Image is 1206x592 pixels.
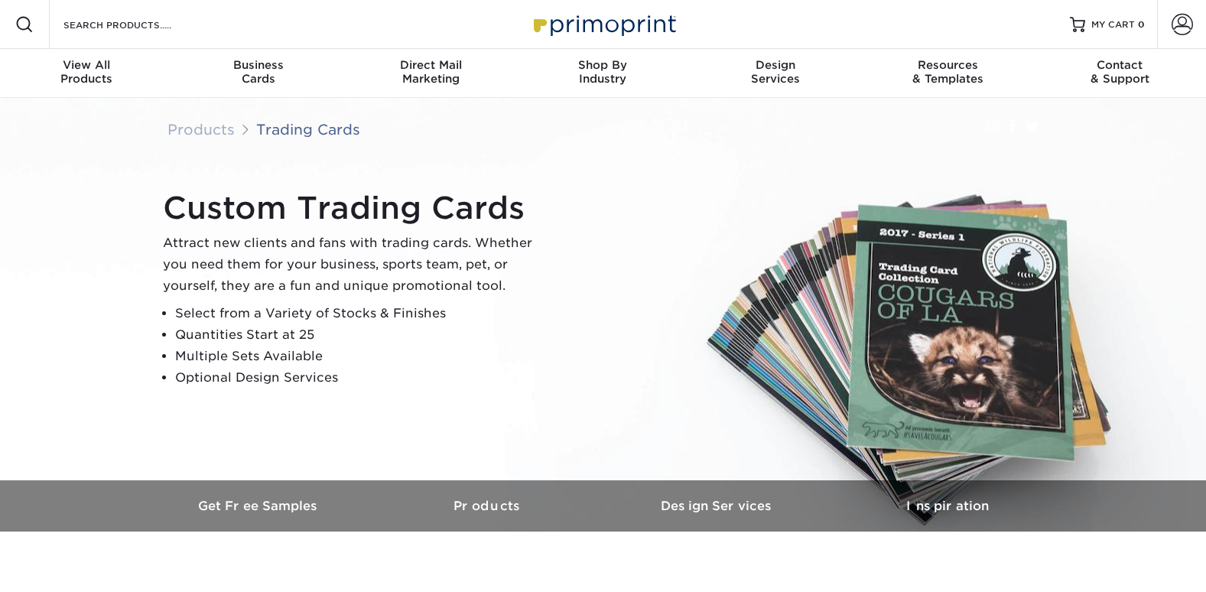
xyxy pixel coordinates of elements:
[517,58,689,72] span: Shop By
[175,303,545,324] li: Select from a Variety of Stocks & Finishes
[527,8,680,41] img: Primoprint
[689,58,861,86] div: Services
[145,480,374,532] a: Get Free Samples
[175,346,545,367] li: Multiple Sets Available
[172,58,344,86] div: Cards
[175,367,545,389] li: Optional Design Services
[345,58,517,86] div: Marketing
[833,499,1062,513] h3: Inspiration
[833,480,1062,532] a: Inspiration
[374,499,603,513] h3: Products
[603,499,833,513] h3: Design Services
[1034,58,1206,72] span: Contact
[345,58,517,72] span: Direct Mail
[167,121,235,138] a: Products
[517,58,689,86] div: Industry
[163,190,545,226] h1: Custom Trading Cards
[172,58,344,72] span: Business
[163,233,545,297] p: Attract new clients and fans with trading cards. Whether you need them for your business, sports ...
[256,121,360,138] a: Trading Cards
[603,480,833,532] a: Design Services
[175,324,545,346] li: Quantities Start at 25
[1138,19,1145,30] span: 0
[689,58,861,72] span: Design
[861,58,1033,72] span: Resources
[62,15,211,34] input: SEARCH PRODUCTS.....
[172,49,344,98] a: BusinessCards
[345,49,517,98] a: Direct MailMarketing
[1091,18,1135,31] span: MY CART
[374,480,603,532] a: Products
[861,58,1033,86] div: & Templates
[517,49,689,98] a: Shop ByIndustry
[689,49,861,98] a: DesignServices
[1034,58,1206,86] div: & Support
[1034,49,1206,98] a: Contact& Support
[861,49,1033,98] a: Resources& Templates
[145,499,374,513] h3: Get Free Samples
